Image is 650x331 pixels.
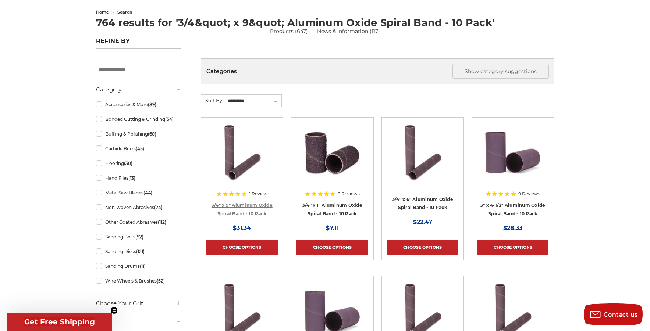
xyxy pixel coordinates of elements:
button: Show category suggestions [452,64,549,79]
a: Carbide Burrs [96,142,181,155]
a: News & Information (117) [317,28,380,35]
div: Get Free ShippingClose teaser [7,313,112,331]
img: 3/4" x 1" Spiral Bands AOX [303,123,362,181]
h5: Categories [206,64,549,79]
a: 3" x 4-1/2" Spiral Bands Aluminum Oxide [477,123,548,194]
span: (60) [148,131,156,137]
a: Choose Options [387,240,458,255]
span: $31.34 [233,224,251,231]
a: Sanding Discs [96,245,181,258]
h5: Category [96,85,181,94]
a: 3" x 4-1/2" Aluminum Oxide Spiral Band - 10 Pack [480,202,546,216]
img: 3/4" x 9" Spiral Bands Aluminum Oxide [213,123,271,181]
a: Bonded Cutting & Grinding [96,113,181,126]
span: (44) [143,190,152,195]
span: (45) [136,146,144,151]
img: 3" x 4-1/2" Spiral Bands Aluminum Oxide [483,123,542,181]
span: (121) [136,249,145,254]
span: (30) [124,161,132,166]
button: Close teaser [110,307,118,314]
img: 3/4" x 6" Spiral Bands Aluminum Oxide [393,123,452,181]
a: 3/4" x 9" Spiral Bands Aluminum Oxide [206,123,278,194]
span: (89) [148,102,156,107]
span: (11) [140,263,146,269]
a: Sanding Drums [96,260,181,273]
a: Hand Files [96,172,181,184]
a: Other Coated Abrasives [96,216,181,229]
h5: Grit [96,318,181,327]
h1: 764 results for '3/4&quot; x 9&quot; Aluminum Oxide Spiral Band - 10 Pack' [96,18,554,28]
a: Metal Saw Blades [96,186,181,199]
span: $22.47 [413,219,432,226]
a: Buffing & Polishing [96,127,181,140]
span: (24) [154,205,163,210]
h5: Refine by [96,37,181,49]
a: home [96,10,109,15]
a: Non-woven Abrasives [96,201,181,214]
span: (54) [165,116,174,122]
a: Accessories & More [96,98,181,111]
span: (52) [157,278,165,284]
a: 3/4" x 1" Spiral Bands AOX [296,123,368,194]
a: Sanding Belts [96,230,181,243]
span: search [117,10,132,15]
select: Sort By: [227,96,281,107]
a: Wire Wheels & Brushes [96,274,181,287]
span: (92) [135,234,143,240]
button: Contact us [584,303,643,325]
span: $28.33 [503,224,522,231]
label: Sort By: [201,95,223,106]
span: Get Free Shipping [24,317,95,326]
a: Choose Options [206,240,278,255]
h5: Choose Your Grit [96,299,181,308]
span: (112) [158,219,166,225]
span: 9 Reviews [518,192,540,196]
span: 1 Review [249,192,268,196]
a: Products (647) [270,28,308,35]
span: Contact us [604,311,638,318]
a: 3/4" x 1" Aluminum Oxide Spiral Band - 10 Pack [302,202,362,216]
span: 3 Reviews [338,192,360,196]
a: 3/4" x 9" Aluminum Oxide Spiral Band - 10 Pack [212,202,273,216]
span: $7.11 [326,224,339,231]
a: Choose Options [296,240,368,255]
a: Choose Options [477,240,548,255]
span: (13) [128,175,135,181]
a: 3/4" x 6" Aluminum Oxide Spiral Band - 10 Pack [392,197,453,211]
a: 3/4" x 6" Spiral Bands Aluminum Oxide [387,123,458,194]
a: Flooring [96,157,181,170]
